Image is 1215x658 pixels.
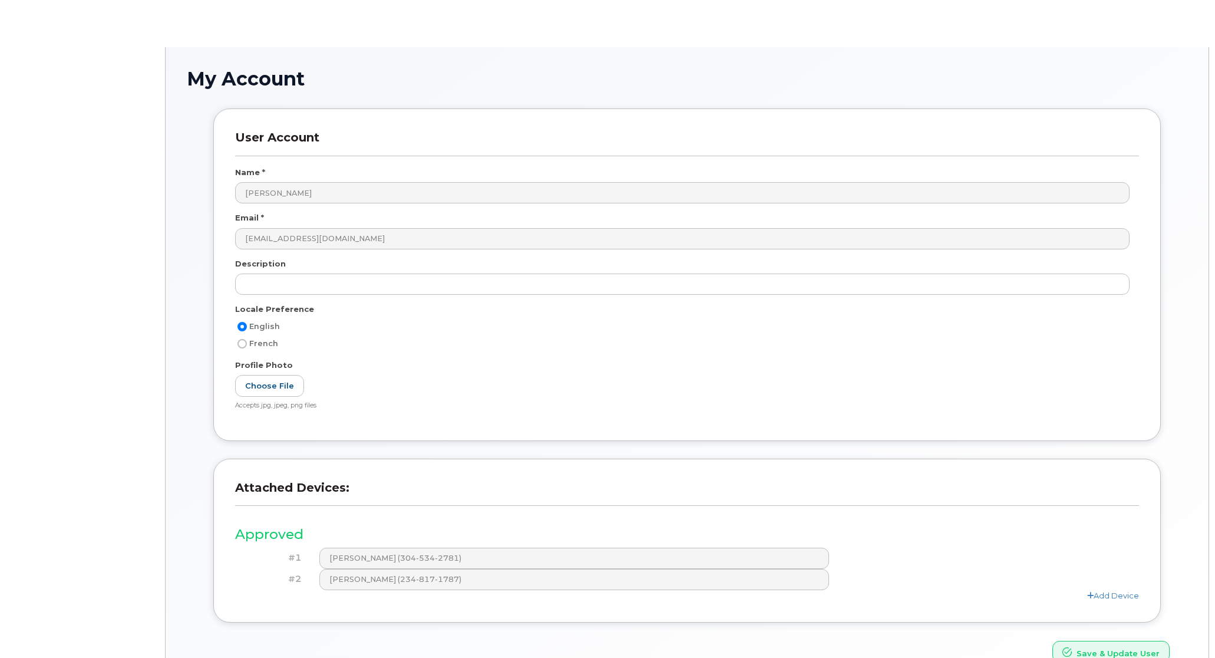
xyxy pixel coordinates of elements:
h1: My Account [187,68,1187,89]
span: French [249,339,278,348]
a: Add Device [1087,591,1139,600]
input: French [237,339,247,348]
h4: #2 [244,574,302,584]
label: Locale Preference [235,304,314,315]
label: Description [235,258,286,269]
h3: User Account [235,130,1139,156]
label: Profile Photo [235,360,293,371]
label: Email * [235,212,264,223]
h4: #1 [244,553,302,563]
h3: Approved [235,527,1139,542]
label: Choose File [235,375,304,397]
span: English [249,322,280,331]
input: English [237,322,247,331]
div: Accepts jpg, jpeg, png files [235,402,1130,410]
h3: Attached Devices: [235,481,1139,506]
label: Name * [235,167,265,178]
